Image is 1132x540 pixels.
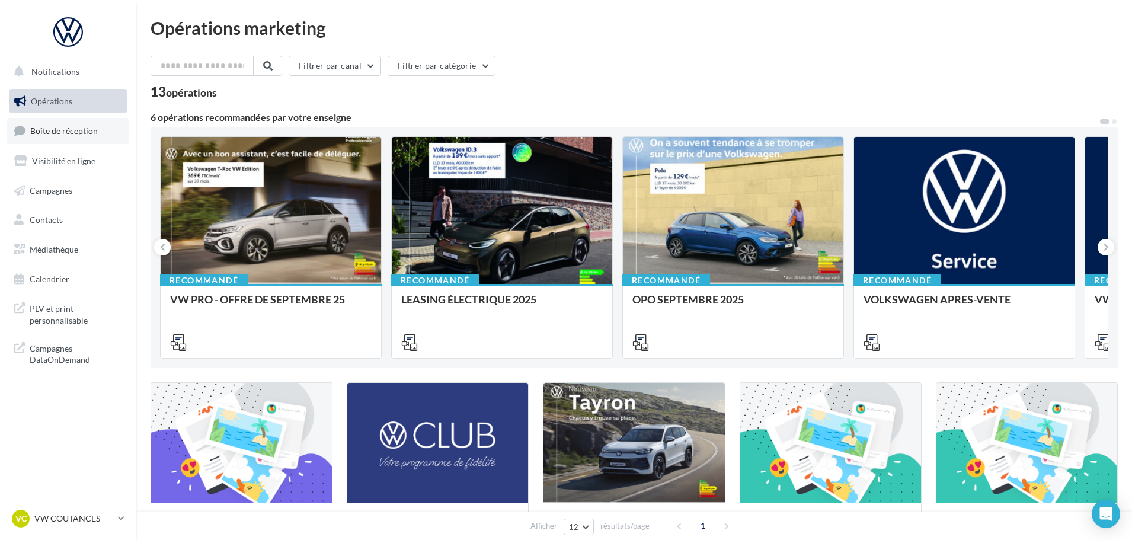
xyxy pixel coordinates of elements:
span: Calendrier [30,274,69,284]
span: résultats/page [600,520,650,532]
span: Notifications [31,66,79,76]
span: Visibilité en ligne [32,156,95,166]
a: Campagnes [7,178,129,203]
span: VC [15,513,27,525]
span: Contacts [30,215,63,225]
div: opérations [166,87,217,98]
span: Boîte de réception [30,126,98,136]
div: OPO SEPTEMBRE 2025 [632,293,834,317]
div: Open Intercom Messenger [1092,500,1120,528]
button: Filtrer par catégorie [388,56,495,76]
button: 12 [564,519,594,535]
a: PLV et print personnalisable [7,296,129,331]
div: Recommandé [160,274,248,287]
span: Afficher [530,520,557,532]
div: Opérations marketing [151,19,1118,37]
span: Médiathèque [30,244,78,254]
span: PLV et print personnalisable [30,301,122,326]
span: Campagnes [30,185,72,195]
button: Notifications [7,59,124,84]
div: 13 [151,85,217,98]
a: Opérations [7,89,129,114]
div: Recommandé [853,274,941,287]
a: Calendrier [7,267,129,292]
a: Contacts [7,207,129,232]
div: Recommandé [622,274,710,287]
button: Filtrer par canal [289,56,381,76]
a: VC VW COUTANCES [9,507,127,530]
a: Boîte de réception [7,118,129,143]
div: LEASING ÉLECTRIQUE 2025 [401,293,603,317]
div: Recommandé [391,274,479,287]
div: 6 opérations recommandées par votre enseigne [151,113,1099,122]
a: Campagnes DataOnDemand [7,335,129,370]
a: Visibilité en ligne [7,149,129,174]
span: Campagnes DataOnDemand [30,340,122,366]
div: VW PRO - OFFRE DE SEPTEMBRE 25 [170,293,372,317]
span: 12 [569,522,579,532]
div: VOLKSWAGEN APRES-VENTE [864,293,1065,317]
p: VW COUTANCES [34,513,113,525]
a: Médiathèque [7,237,129,262]
span: Opérations [31,96,72,106]
span: 1 [693,516,712,535]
